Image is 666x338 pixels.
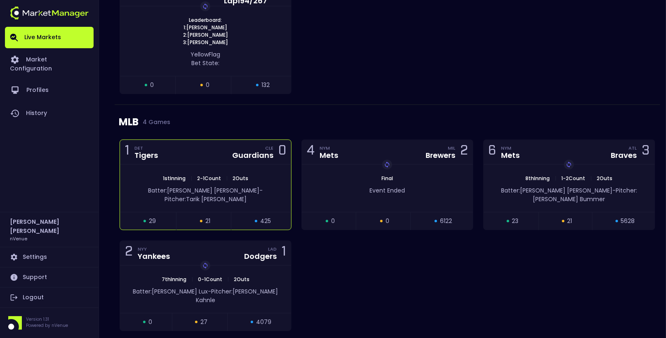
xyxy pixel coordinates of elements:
span: 0 - 1 Count [195,276,225,283]
div: 2 [125,245,133,261]
a: Support [5,268,94,287]
span: 2 Outs [230,175,251,182]
span: 4079 [256,318,271,326]
div: 4 [307,144,315,160]
a: Logout [5,288,94,307]
div: ATL [629,145,637,151]
span: 2 Outs [231,276,252,283]
span: - [259,186,263,195]
span: 2: [PERSON_NAME] [181,31,231,39]
span: 2 - 1 Count [195,175,224,182]
div: Mets [320,152,338,159]
span: 0 [386,217,389,225]
p: Powered by nVenue [26,322,68,329]
div: 1 [282,245,286,261]
div: 3 [642,144,650,160]
span: 6122 [440,217,452,225]
span: Event Ended [369,186,405,195]
span: 0 [150,81,154,89]
span: 27 [200,318,207,326]
a: History [5,102,94,125]
span: | [225,276,231,283]
div: MIL [448,145,455,151]
span: | [224,175,230,182]
div: Version 1.31Powered by nVenue [5,316,94,330]
span: - [208,287,211,296]
span: Leaderboard: [186,16,224,24]
a: Live Markets [5,27,94,48]
span: 0 [148,318,152,326]
div: 1 [125,144,129,160]
span: | [588,175,595,182]
a: Profiles [5,79,94,102]
div: 2 [460,144,468,160]
img: replayImg [566,161,572,168]
div: 6 [489,144,497,160]
span: 2 Outs [595,175,615,182]
img: replayImg [384,161,391,168]
span: yellow Flag [191,50,220,59]
div: MLB [119,105,656,139]
span: 21 [205,217,210,225]
img: replayImg [202,3,209,9]
span: 1st Inning [160,175,188,182]
div: CLE [265,145,273,151]
span: Batter: [PERSON_NAME] [PERSON_NAME] [501,186,612,195]
h2: [PERSON_NAME] [PERSON_NAME] [10,217,89,235]
span: Bet State: [191,59,219,67]
span: 8th Inning [523,175,553,182]
div: Guardians [232,152,273,159]
span: 0 [206,81,209,89]
div: Tigers [134,152,158,159]
span: Final [379,175,395,182]
span: Pitcher: [PERSON_NAME] Kahnle [196,287,278,304]
span: 3: [PERSON_NAME] [181,39,231,46]
div: Mets [501,152,520,159]
span: | [189,276,195,283]
a: Market Configuration [5,48,94,79]
span: 1 - 2 Count [559,175,588,182]
span: 0 [331,217,335,225]
div: NYM [320,145,338,151]
div: Braves [611,152,637,159]
span: 4 Games [139,119,170,125]
div: 0 [278,144,286,160]
span: 21 [567,217,572,225]
span: 425 [260,217,271,225]
img: replayImg [202,262,209,269]
span: Batter: [PERSON_NAME] [PERSON_NAME] [148,186,259,195]
div: DET [134,145,158,151]
div: LAD [268,246,277,252]
span: 23 [512,217,519,225]
span: 7th Inning [159,276,189,283]
h3: nVenue [10,235,27,242]
div: Dodgers [244,253,277,260]
div: Yankees [138,253,170,260]
span: - [612,186,616,195]
span: 5628 [621,217,635,225]
span: Pitcher: Tarik [PERSON_NAME] [165,195,247,203]
span: | [188,175,195,182]
span: 132 [261,81,270,89]
p: Version 1.31 [26,316,68,322]
div: NYM [501,145,520,151]
div: NYY [138,246,170,252]
span: Pitcher: [PERSON_NAME] Bummer [533,186,638,203]
img: logo [10,7,89,19]
div: Brewers [426,152,455,159]
a: Settings [5,247,94,267]
span: | [553,175,559,182]
span: 29 [149,217,156,225]
span: Batter: [PERSON_NAME] Lux [133,287,208,296]
span: 1: [PERSON_NAME] [181,24,230,31]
